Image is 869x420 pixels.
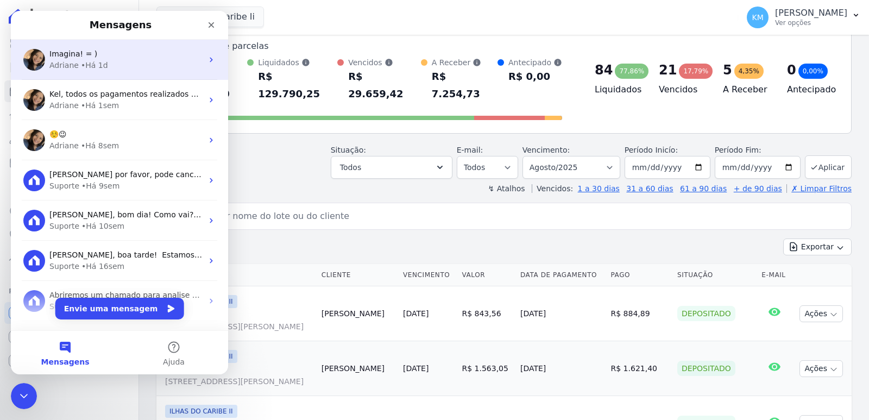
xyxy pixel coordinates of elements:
a: Contratos [4,57,134,78]
td: [DATE] [516,341,607,396]
th: Data de Pagamento [516,264,607,286]
div: Vencidos [348,57,421,68]
div: Suporte [39,250,68,261]
iframe: Intercom live chat [11,11,228,374]
th: Valor [457,264,515,286]
a: Visão Geral [4,33,134,54]
div: Depositado [677,361,735,376]
span: Imagina! = ) [39,39,86,47]
label: Período Inicío: [625,146,678,154]
td: R$ 1.563,05 [457,341,515,396]
button: KM [PERSON_NAME] Ver opções [738,2,869,33]
th: Vencimento [399,264,457,286]
div: 0,00% [798,64,828,79]
td: [PERSON_NAME] [317,341,399,396]
th: E-mail [757,264,792,286]
button: Envie uma mensagem [45,287,173,309]
label: Vencimento: [522,146,570,154]
button: Ajuda [109,320,217,363]
span: [STREET_ADDRESS][PERSON_NAME] [165,321,313,332]
div: R$ 129.790,25 [258,68,337,103]
label: E-mail: [457,146,483,154]
div: 84 [595,61,613,79]
a: Conta Hent [4,326,134,348]
span: KM [752,14,763,21]
div: • Há 8sem [70,129,108,141]
img: Profile image for Adriane [12,118,34,140]
img: Profile image for Adriane [12,78,34,100]
span: [PERSON_NAME], boa tarde! ​ Estamos verificando sua solicitação, só um momento por gentileza. [39,240,408,248]
th: Contrato [156,264,317,286]
span: ILHAS DO CARIBE II [165,405,237,418]
td: [DATE] [516,286,607,341]
iframe: Intercom live chat [11,383,37,409]
span: Ajuda [152,347,174,355]
button: Todos [331,156,452,179]
input: Buscar por nome do lote ou do cliente [177,205,847,227]
div: 0 [787,61,796,79]
span: [PERSON_NAME] por favor, pode cancelar as parcelas para que na sequência eu possa fazer o descart... [39,159,477,168]
th: Pago [607,264,673,286]
a: Minha Carteira [4,152,134,174]
span: Kel, todos os pagamentos realizados no periodo do ataque e que foi necessária a mudança da transf... [39,79,559,87]
div: • Há 16sem [71,250,114,261]
th: Cliente [317,264,399,286]
button: Aplicar [805,155,852,179]
div: Liquidados [258,57,337,68]
td: R$ 1.621,40 [607,341,673,396]
a: Clientes [4,128,134,150]
a: Parcelas [4,80,134,102]
span: [STREET_ADDRESS][PERSON_NAME] [165,376,313,387]
button: Ações [799,305,843,322]
span: [PERSON_NAME], bom dia! Como vai? Aqui é a Paty. Isso mesmo, segue o passo a passo que a Adri ori... [39,199,744,208]
img: Profile image for Suporte [12,159,34,180]
button: Exportar [783,239,852,255]
h4: Vencidos [659,83,706,96]
div: 4,35% [734,64,764,79]
a: 31 a 60 dias [626,184,673,193]
div: Adriane [39,49,68,60]
div: Depositado [677,306,735,321]
a: 5.101[STREET_ADDRESS][PERSON_NAME] [165,365,313,387]
label: Período Fim: [715,145,801,156]
div: R$ 29.659,42 [348,68,421,103]
h4: Antecipado [787,83,834,96]
img: Profile image for Suporte [12,279,34,301]
a: Lotes [4,104,134,126]
img: Profile image for Suporte [12,199,34,221]
button: Ilhas Do Caribe Ii [156,7,264,27]
p: Ver opções [775,18,847,27]
h4: Liquidados [595,83,641,96]
div: Suporte [39,210,68,221]
a: 1 a 30 dias [578,184,620,193]
a: [DATE] [403,364,429,373]
div: Adriane [39,89,68,101]
div: 17,79% [679,64,713,79]
a: Troca de Arquivos [4,248,134,269]
div: • Há 10sem [71,210,114,221]
a: Recebíveis [4,302,134,324]
div: • Há 1d [70,49,97,60]
div: Suporte [39,170,68,181]
div: • Há 1sem [70,89,108,101]
div: Suporte [39,290,68,302]
a: Negativação [4,224,134,246]
span: Abriremos um chamado para analise e retorno. [39,280,218,289]
a: + de 90 dias [734,184,782,193]
a: 61 a 90 dias [680,184,727,193]
a: 6.304[STREET_ADDRESS][PERSON_NAME] [165,310,313,332]
td: R$ 843,56 [457,286,515,341]
th: Situação [673,264,757,286]
td: R$ 884,89 [607,286,673,341]
div: Adriane [39,129,68,141]
a: ✗ Limpar Filtros [786,184,852,193]
h4: A Receber [723,83,770,96]
div: 77,86% [615,64,648,79]
div: Antecipado [508,57,562,68]
label: Situação: [331,146,366,154]
label: ↯ Atalhos [488,184,525,193]
img: Profile image for Adriane [12,38,34,60]
label: Vencidos: [532,184,573,193]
